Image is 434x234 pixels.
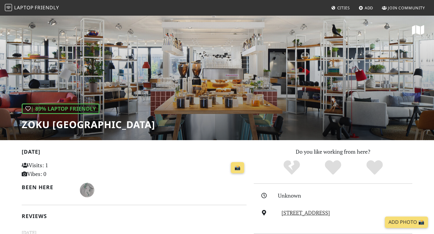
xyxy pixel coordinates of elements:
span: Cities [337,5,350,11]
div: | 89% Laptop Friendly [22,103,99,114]
h2: [DATE] [22,149,247,157]
p: Visits: 1 Vibes: 0 [22,161,92,178]
img: 6714-petia.jpg [80,183,94,197]
h2: Reviews [22,213,247,219]
a: 📸 [231,162,244,174]
a: Cities [329,2,352,13]
h1: Zoku [GEOGRAPHIC_DATA] [22,119,155,130]
a: Join Community [379,2,427,13]
span: Laptop [14,4,34,11]
h2: Been here [22,184,73,190]
a: LaptopFriendly LaptopFriendly [5,3,59,13]
img: LaptopFriendly [5,4,12,11]
p: Do you like working from here? [254,147,412,156]
span: Add [365,5,373,11]
span: Petia Zasheva [80,186,94,193]
div: Yes [312,159,354,176]
a: [STREET_ADDRESS] [281,209,330,216]
span: Friendly [35,4,59,11]
div: Definitely! [354,159,395,176]
span: Join Community [388,5,425,11]
div: No [271,159,313,176]
div: Unknown [278,191,416,200]
a: Add [356,2,376,13]
a: Add Photo 📸 [385,217,428,228]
